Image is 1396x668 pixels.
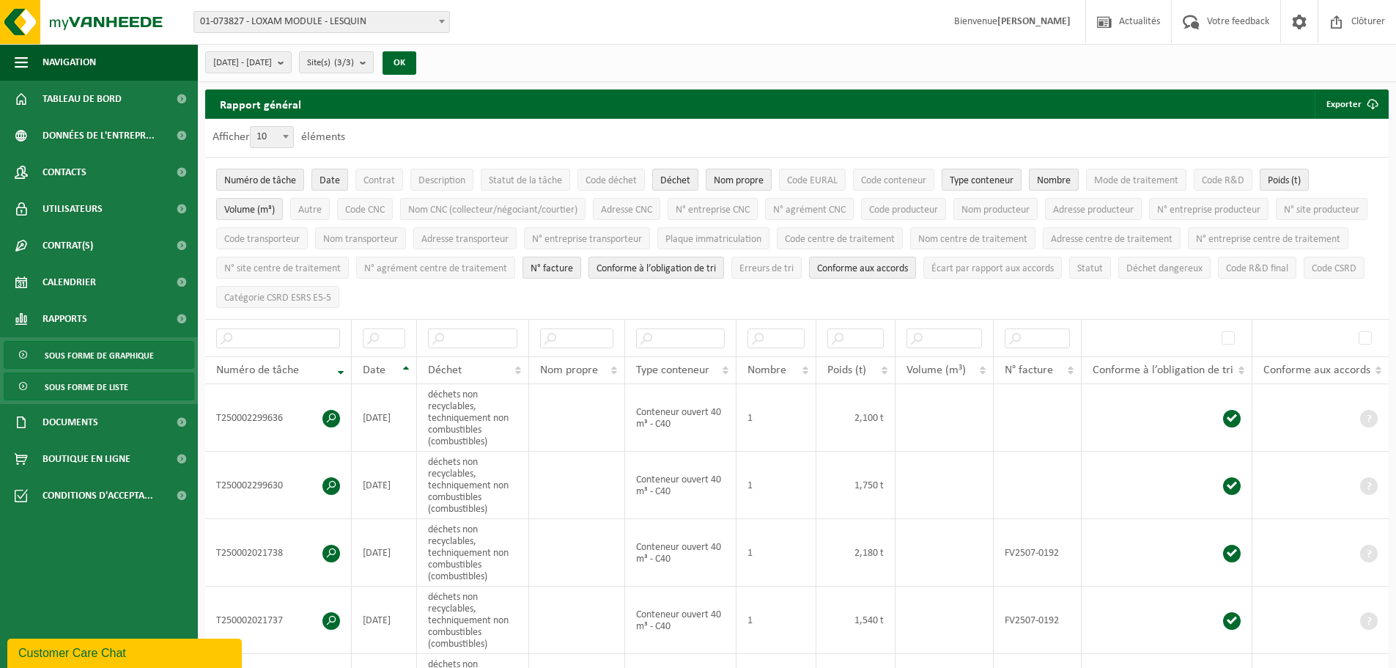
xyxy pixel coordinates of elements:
button: Conforme aux accords : Activate to sort [809,257,916,279]
span: Date [320,175,340,186]
td: Conteneur ouvert 40 m³ - C40 [625,384,736,452]
span: Catégorie CSRD ESRS E5-5 [224,293,331,304]
span: N° agrément centre de traitement [364,263,507,274]
button: Adresse centre de traitementAdresse centre de traitement: Activate to sort [1043,227,1181,249]
span: Code R&D [1202,175,1244,186]
button: Nom centre de traitementNom centre de traitement: Activate to sort [910,227,1035,249]
button: Conforme à l’obligation de tri : Activate to sort [588,257,724,279]
strong: [PERSON_NAME] [997,16,1071,27]
button: Mode de traitementMode de traitement: Activate to sort [1086,169,1186,191]
span: Déchet dangereux [1126,263,1203,274]
span: Conforme à l’obligation de tri [597,263,716,274]
td: déchets non recyclables, techniquement non combustibles (combustibles) [417,384,529,452]
a: Sous forme de graphique [4,341,194,369]
button: Catégorie CSRD ESRS E5-5Catégorie CSRD ESRS E5-5: Activate to sort [216,286,339,308]
span: N° site centre de traitement [224,263,341,274]
span: Nombre [747,364,786,376]
span: N° entreprise centre de traitement [1196,234,1340,245]
span: Rapports [43,301,87,337]
span: Code R&D final [1226,263,1288,274]
button: [DATE] - [DATE] [205,51,292,73]
button: Numéro de tâcheNuméro de tâche: Activate to remove sorting [216,169,304,191]
span: N° entreprise CNC [676,205,750,216]
span: Nom transporteur [323,234,398,245]
td: T250002021738 [205,519,352,587]
span: Code EURAL [787,175,838,186]
button: Statut de la tâcheStatut de la tâche: Activate to sort [481,169,570,191]
button: Code EURALCode EURAL: Activate to sort [779,169,846,191]
span: Erreurs de tri [739,263,794,274]
button: Code conteneurCode conteneur: Activate to sort [853,169,934,191]
span: 10 [250,126,294,148]
span: Date [363,364,385,376]
span: Conforme aux accords [1263,364,1370,376]
span: N° site producteur [1284,205,1359,216]
span: Données de l'entrepr... [43,117,155,154]
td: 2,180 t [816,519,896,587]
td: [DATE] [352,452,417,519]
span: Tableau de bord [43,81,122,117]
button: N° entreprise centre de traitementN° entreprise centre de traitement: Activate to sort [1188,227,1348,249]
span: Contrat [363,175,395,186]
button: OK [383,51,416,75]
span: Boutique en ligne [43,441,130,477]
td: 1 [736,384,816,452]
button: NombreNombre: Activate to sort [1029,169,1079,191]
button: Code R&DCode R&amp;D: Activate to sort [1194,169,1252,191]
button: Code centre de traitementCode centre de traitement: Activate to sort [777,227,903,249]
td: [DATE] [352,587,417,654]
td: [DATE] [352,519,417,587]
span: N° entreprise producteur [1157,205,1260,216]
span: Contacts [43,154,86,191]
button: Code déchetCode déchet: Activate to sort [577,169,645,191]
button: Adresse producteurAdresse producteur: Activate to sort [1045,198,1142,220]
button: Volume (m³)Volume (m³): Activate to sort [216,198,283,220]
span: Autre [298,205,322,216]
button: N° site centre de traitementN° site centre de traitement: Activate to sort [216,257,349,279]
button: N° agrément centre de traitementN° agrément centre de traitement: Activate to sort [356,257,515,279]
span: Déchet [660,175,690,186]
span: Code centre de traitement [785,234,895,245]
button: Nom CNC (collecteur/négociant/courtier)Nom CNC (collecteur/négociant/courtier): Activate to sort [400,198,586,220]
td: [DATE] [352,384,417,452]
span: Code déchet [586,175,637,186]
button: ContratContrat: Activate to sort [355,169,403,191]
td: 1 [736,587,816,654]
span: Poids (t) [827,364,866,376]
span: Sous forme de liste [45,373,128,401]
span: Nombre [1037,175,1071,186]
span: 01-073827 - LOXAM MODULE - LESQUIN [193,11,450,33]
span: N° facture [1005,364,1053,376]
span: N° agrément CNC [773,205,846,216]
button: Adresse CNCAdresse CNC: Activate to sort [593,198,660,220]
span: Statut [1077,263,1103,274]
button: Nom transporteurNom transporteur: Activate to sort [315,227,406,249]
span: Contrat(s) [43,227,93,264]
button: Adresse transporteurAdresse transporteur: Activate to sort [413,227,517,249]
span: Nom CNC (collecteur/négociant/courtier) [408,205,577,216]
button: N° agrément CNCN° agrément CNC: Activate to sort [765,198,854,220]
td: 2,100 t [816,384,896,452]
button: N° entreprise producteurN° entreprise producteur: Activate to sort [1149,198,1268,220]
td: déchets non recyclables, techniquement non combustibles (combustibles) [417,587,529,654]
td: Conteneur ouvert 40 m³ - C40 [625,587,736,654]
button: N° site producteurN° site producteur : Activate to sort [1276,198,1367,220]
span: Adresse centre de traitement [1051,234,1172,245]
button: StatutStatut: Activate to sort [1069,257,1111,279]
span: Numéro de tâche [224,175,296,186]
td: 1,540 t [816,587,896,654]
td: T250002021737 [205,587,352,654]
span: Sous forme de graphique [45,342,154,370]
span: 01-073827 - LOXAM MODULE - LESQUIN [194,12,449,32]
button: Nom producteurNom producteur: Activate to sort [953,198,1038,220]
span: Type conteneur [950,175,1013,186]
button: Code R&D finalCode R&amp;D final: Activate to sort [1218,257,1296,279]
button: DéchetDéchet: Activate to sort [652,169,698,191]
span: Code conteneur [861,175,926,186]
span: Code CNC [345,205,385,216]
button: Poids (t)Poids (t): Activate to sort [1260,169,1309,191]
span: Numéro de tâche [216,364,299,376]
span: Description [418,175,465,186]
td: 1 [736,452,816,519]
